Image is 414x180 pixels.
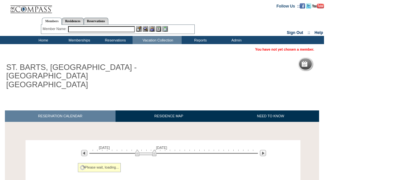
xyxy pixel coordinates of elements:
[315,30,323,35] a: Help
[61,36,97,44] td: Memberships
[156,26,161,32] img: Reservations
[300,4,305,8] a: Become our fan on Facebook
[80,165,85,170] img: spinner2.gif
[182,36,218,44] td: Reports
[81,150,87,156] img: Previous
[312,4,324,8] a: Subscribe to our YouTube Channel
[43,26,68,32] div: Member Name:
[136,26,142,32] img: b_edit.gif
[84,18,108,25] a: Reservations
[287,30,303,35] a: Sign Out
[306,3,311,8] img: Follow us on Twitter
[97,36,133,44] td: Reservations
[277,3,300,8] td: Follow Us ::
[5,62,152,90] h1: ST. BARTS, [GEOGRAPHIC_DATA] - [GEOGRAPHIC_DATA] [GEOGRAPHIC_DATA]
[218,36,254,44] td: Admin
[162,26,168,32] img: b_calculator.gif
[25,36,61,44] td: Home
[222,110,319,122] a: NEED TO KNOW
[310,62,360,66] h5: Reservation Calendar
[149,26,155,32] img: Impersonate
[312,4,324,8] img: Subscribe to our YouTube Channel
[78,163,121,172] div: Please wait, loading...
[308,30,310,35] span: ::
[62,18,84,25] a: Residences
[260,150,266,156] img: Next
[5,110,116,122] a: RESERVATION CALENDAR
[156,146,167,150] span: [DATE]
[143,26,148,32] img: View
[42,18,62,25] a: Members
[300,3,305,8] img: Become our fan on Facebook
[99,146,110,150] span: [DATE]
[255,47,314,51] span: You have not yet chosen a member.
[306,4,311,8] a: Follow us on Twitter
[133,36,182,44] td: Vacation Collection
[116,110,222,122] a: RESIDENCE MAP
